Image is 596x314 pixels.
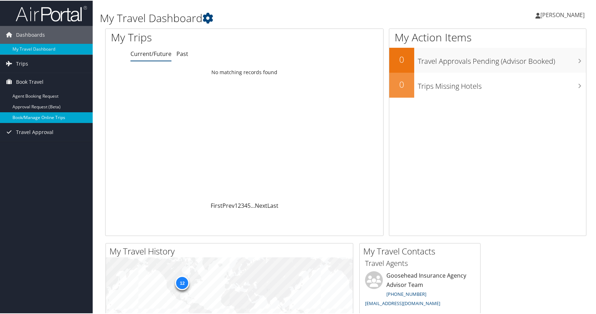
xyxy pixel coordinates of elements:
[365,258,475,268] h3: Travel Agents
[241,201,244,209] a: 3
[418,52,586,66] h3: Travel Approvals Pending (Advisor Booked)
[389,53,414,65] h2: 0
[175,275,189,289] div: 12
[389,29,586,44] h1: My Action Items
[361,271,478,309] li: Goosehead Insurance Agency Advisor Team
[540,10,585,18] span: [PERSON_NAME]
[365,299,440,306] a: [EMAIL_ADDRESS][DOMAIN_NAME]
[238,201,241,209] a: 2
[255,201,267,209] a: Next
[16,25,45,43] span: Dashboards
[389,47,586,72] a: 0Travel Approvals Pending (Advisor Booked)
[176,49,188,57] a: Past
[111,29,262,44] h1: My Trips
[389,78,414,90] h2: 0
[389,72,586,97] a: 0Trips Missing Hotels
[106,65,383,78] td: No matching records found
[267,201,278,209] a: Last
[130,49,171,57] a: Current/Future
[222,201,235,209] a: Prev
[16,72,43,90] span: Book Travel
[363,244,480,257] h2: My Travel Contacts
[100,10,428,25] h1: My Travel Dashboard
[211,201,222,209] a: First
[235,201,238,209] a: 1
[16,54,28,72] span: Trips
[251,201,255,209] span: …
[386,290,426,297] a: [PHONE_NUMBER]
[418,77,586,91] h3: Trips Missing Hotels
[247,201,251,209] a: 5
[244,201,247,209] a: 4
[16,5,87,21] img: airportal-logo.png
[535,4,592,25] a: [PERSON_NAME]
[109,244,353,257] h2: My Travel History
[16,123,53,140] span: Travel Approval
